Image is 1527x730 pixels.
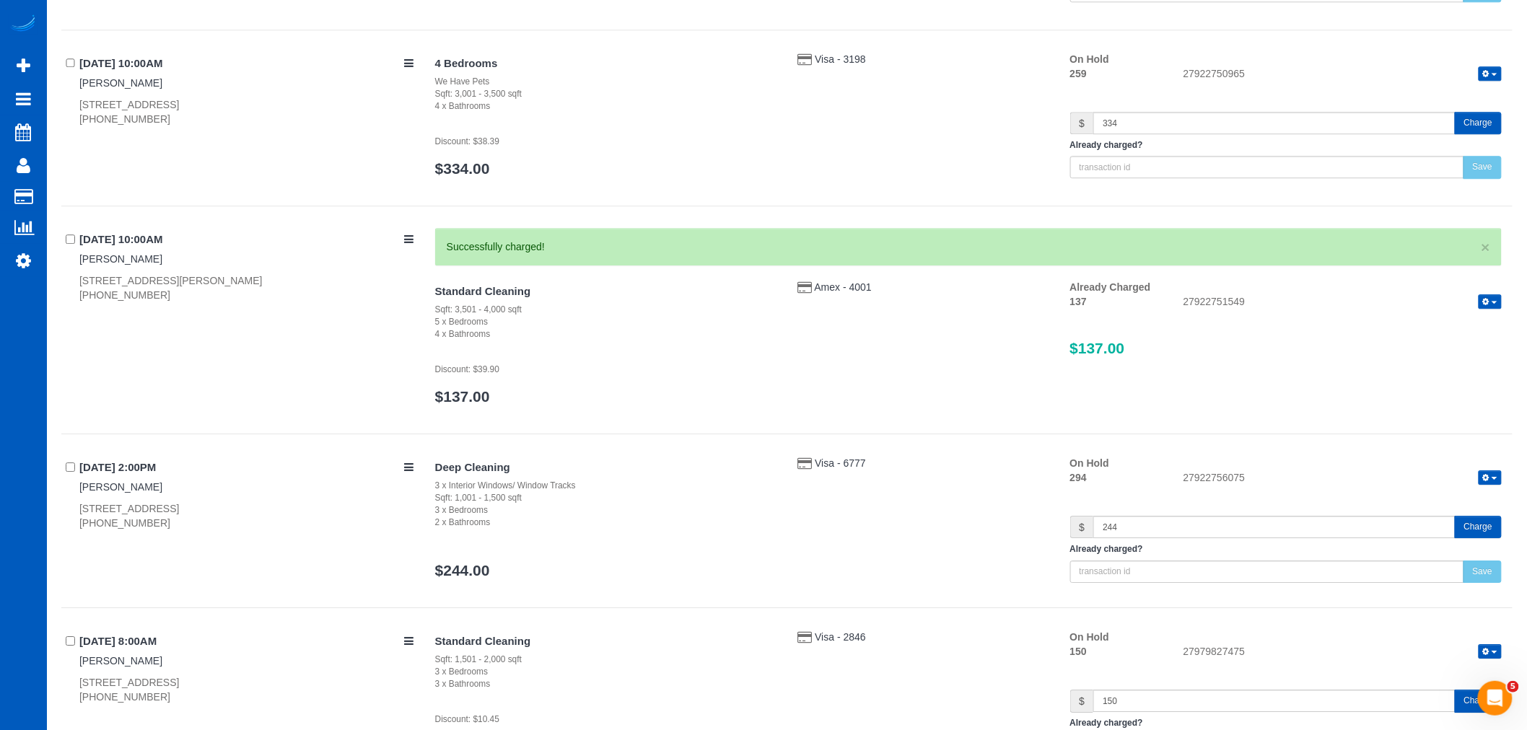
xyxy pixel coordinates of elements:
div: 4 x Bathrooms [435,100,776,113]
div: 3 x Interior Windows/ Window Tracks [435,480,776,492]
div: 27922756075 [1173,470,1513,488]
span: $ [1070,112,1094,134]
div: [STREET_ADDRESS] [PHONE_NUMBER] [79,501,414,530]
small: Discount: $38.39 [435,136,499,146]
a: Visa - 3198 [815,53,866,65]
strong: On Hold [1070,631,1109,643]
input: transaction id [1070,560,1464,583]
div: 4 x Bathrooms [435,328,776,340]
span: 5 [1508,681,1519,692]
a: [PERSON_NAME] [79,481,162,493]
strong: On Hold [1070,53,1109,65]
strong: 294 [1070,472,1087,483]
button: Charge [1455,112,1502,134]
span: $ [1070,690,1094,712]
a: $334.00 [435,160,490,177]
strong: 259 [1070,68,1087,79]
h5: Already charged? [1070,718,1502,728]
div: 2 x Bathrooms [435,516,776,529]
div: [STREET_ADDRESS][PERSON_NAME] [PHONE_NUMBER] [79,273,414,302]
span: $137.00 [1070,340,1125,356]
small: Discount: $39.90 [435,364,499,374]
div: 5 x Bedrooms [435,316,776,328]
h4: [DATE] 8:00AM [79,636,414,648]
a: Visa - 2846 [815,631,866,643]
small: Discount: $10.45 [435,714,499,724]
button: Charge [1455,690,1502,712]
a: $244.00 [435,562,490,579]
div: 3 x Bedrooms [435,666,776,678]
div: Sqft: 1,501 - 2,000 sqft [435,654,776,666]
h4: Standard Cleaning [435,636,776,648]
div: Sqft: 3,001 - 3,500 sqft [435,88,776,100]
div: Sqft: 1,001 - 1,500 sqft [435,492,776,504]
a: Amex - 4001 [815,281,872,293]
button: Charge [1455,516,1502,538]
h4: [DATE] 2:00PM [79,462,414,474]
h4: Deep Cleaning [435,462,776,474]
a: $137.00 [435,388,490,405]
a: × [1482,239,1490,255]
h4: [DATE] 10:00AM [79,234,414,246]
strong: On Hold [1070,457,1109,469]
div: 3 x Bedrooms [435,504,776,516]
a: [PERSON_NAME] [79,77,162,89]
strong: 150 [1070,646,1087,657]
a: Visa - 6777 [815,457,866,469]
div: [STREET_ADDRESS] [PHONE_NUMBER] [79,675,414,704]
div: [STREET_ADDRESS] [PHONE_NUMBER] [79,97,414,126]
div: 27922750965 [1173,66,1513,84]
span: $ [1070,516,1094,538]
img: Automaid Logo [9,14,38,35]
div: We Have Pets [435,76,776,88]
div: Sqft: 3,501 - 4,000 sqft [435,304,776,316]
h5: Already charged? [1070,141,1502,150]
h4: Standard Cleaning [435,286,776,298]
a: [PERSON_NAME] [79,253,162,265]
h4: [DATE] 10:00AM [79,58,414,70]
div: 3 x Bathrooms [435,678,776,690]
div: 27922751549 [1173,294,1513,312]
div: Successfully charged! [447,239,1490,254]
input: transaction id [1070,156,1464,178]
strong: Already Charged [1070,281,1151,293]
a: [PERSON_NAME] [79,655,162,667]
iframe: Intercom live chat [1478,681,1513,716]
h4: 4 Bedrooms [435,58,776,70]
h5: Already charged? [1070,545,1502,554]
strong: 137 [1070,296,1087,307]
div: 27979827475 [1173,644,1513,661]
